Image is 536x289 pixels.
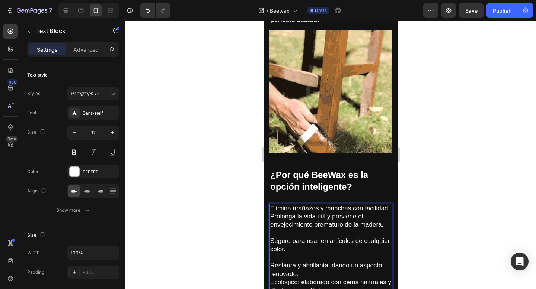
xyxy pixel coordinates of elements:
[49,6,52,15] p: 7
[27,72,48,78] div: Text style
[6,241,128,257] p: Restaura y abrillanta, dando un aspecto renovado.
[486,3,518,18] button: Publish
[27,110,36,116] div: Font
[270,7,290,14] span: Beewax
[83,169,118,175] div: FFFFFF
[27,249,39,256] div: Width
[67,87,119,100] button: Paragraph 1*
[83,269,118,276] div: Add...
[27,204,119,217] button: Show more
[459,3,484,18] button: Save
[73,46,99,53] p: Advanced
[6,136,18,142] div: Beta
[6,216,128,233] p: Seguro para usar en artículos de cualquier color.
[37,46,58,53] p: Settings
[27,186,48,196] div: Align
[267,7,268,14] span: /
[71,90,99,97] span: Paragraph 1*
[83,110,118,117] div: Sans-serif
[36,26,99,35] p: Text Block
[27,230,47,240] div: Size
[27,168,39,175] div: Color
[6,192,128,208] p: Prolonga la vida útil y previene el envejecimiento prematuro de la madera.
[3,3,55,18] button: 7
[6,184,128,192] p: Elimina arañazos y manchas con facilidad.
[140,3,170,18] div: Undo/Redo
[27,127,47,137] div: Size
[6,183,128,275] div: Rich Text Editor. Editing area: main
[493,7,511,14] div: Publish
[7,79,18,85] div: 450
[56,207,91,214] div: Show more
[27,90,40,97] div: Styles
[511,253,529,270] div: Open Intercom Messenger
[315,7,326,14] span: Draft
[465,7,478,14] span: Save
[264,21,398,289] iframe: Design area
[27,269,44,276] div: Padding
[6,257,128,274] p: Ecológico: elaborado con ceras naturales y disolvente ecológico.
[68,246,119,259] input: Auto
